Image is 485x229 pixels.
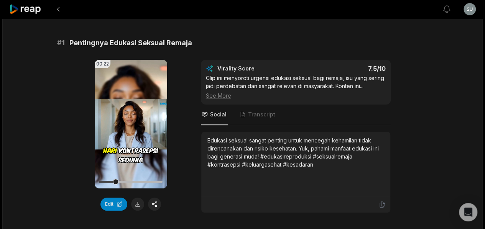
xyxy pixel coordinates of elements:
div: See More [206,92,386,100]
div: Open Intercom Messenger [459,203,477,221]
img: tab_domain_overview_orange.svg [21,44,27,51]
div: Domain: [DOMAIN_NAME] [20,20,84,26]
div: Clip ini menyoroti urgensi edukasi seksual bagi remaja, isu yang sering jadi perdebatan dan sanga... [206,74,386,100]
video: Your browser does not support mp4 format. [95,60,167,188]
img: tab_keywords_by_traffic_grey.svg [76,44,82,51]
span: # 1 [57,38,65,48]
img: logo_orange.svg [12,12,18,18]
div: 7.5 /10 [303,65,386,72]
nav: Tabs [201,105,391,125]
div: Domain Overview [29,45,69,50]
div: Edukasi seksual sangat penting untuk mencegah kehamilan tidak direncanakan dan risiko kesehatan. ... [207,136,384,168]
div: Keywords by Traffic [85,45,129,50]
img: website_grey.svg [12,20,18,26]
div: v 4.0.25 [21,12,38,18]
span: Social [210,111,227,118]
span: Pentingnya Edukasi Seksual Remaja [69,38,192,48]
span: Transcript [248,111,275,118]
div: Virality Score [217,65,300,72]
button: Edit [100,198,127,211]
